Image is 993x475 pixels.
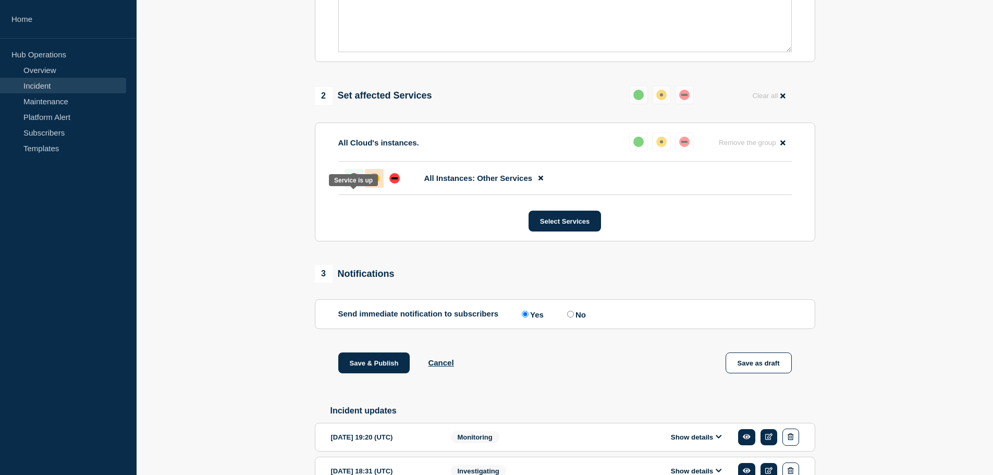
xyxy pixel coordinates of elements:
[369,173,379,184] div: affected
[713,132,792,153] button: Remove the group
[428,358,453,367] button: Cancel
[656,137,667,147] div: affected
[668,433,725,442] button: Show details
[315,87,432,105] div: Set affected Services
[331,429,435,446] div: [DATE] 19:20 (UTC)
[675,132,694,151] button: down
[629,132,648,151] button: up
[726,352,792,373] button: Save as draft
[522,311,529,318] input: Yes
[652,86,671,104] button: affected
[633,137,644,147] div: up
[746,86,791,106] button: Clear all
[567,311,574,318] input: No
[424,174,533,182] span: All Instances: Other Services
[675,86,694,104] button: down
[719,139,776,147] span: Remove the group
[633,90,644,100] div: up
[451,431,499,443] span: Monitoring
[338,309,499,319] p: Send immediate notification to subscribers
[315,265,333,283] span: 3
[389,173,400,184] div: down
[529,211,601,232] button: Select Services
[679,137,690,147] div: down
[565,309,586,319] label: No
[679,90,690,100] div: down
[330,406,815,416] h2: Incident updates
[652,132,671,151] button: affected
[629,86,648,104] button: up
[315,265,395,283] div: Notifications
[315,87,333,105] span: 2
[334,177,373,184] div: Service is up
[338,352,410,373] button: Save & Publish
[656,90,667,100] div: affected
[338,309,792,319] div: Send immediate notification to subscribers
[349,173,359,184] div: up
[519,309,544,319] label: Yes
[338,138,419,147] p: All Cloud's instances.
